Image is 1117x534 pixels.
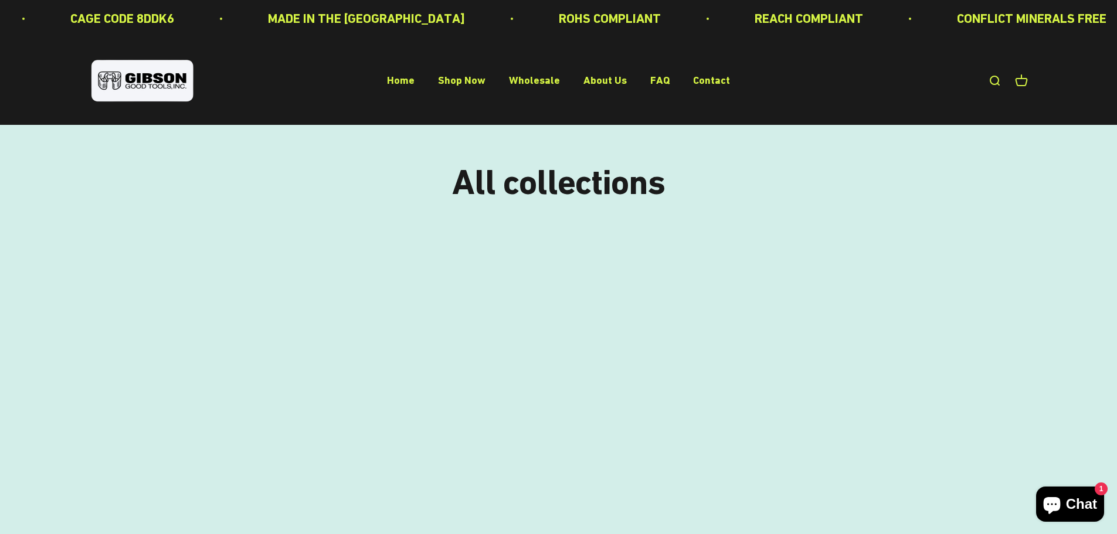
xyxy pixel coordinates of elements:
[387,74,415,87] a: Home
[90,162,1028,201] h1: All collections
[438,74,485,87] a: Shop Now
[266,8,463,29] p: MADE IN THE [GEOGRAPHIC_DATA]
[955,8,1104,29] p: CONFLICT MINERALS FREE
[752,8,861,29] p: REACH COMPLIANT
[556,8,658,29] p: ROHS COMPLIANT
[583,74,627,87] a: About Us
[509,74,560,87] a: Wholesale
[68,8,172,29] p: CAGE CODE 8DDK6
[1033,487,1108,525] inbox-online-store-chat: Shopify online store chat
[650,74,670,87] a: FAQ
[693,74,730,87] a: Contact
